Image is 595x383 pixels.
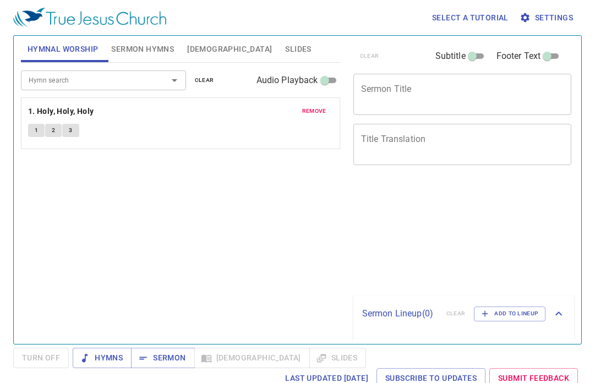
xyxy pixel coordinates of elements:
span: 2 [52,125,55,135]
span: 3 [69,125,72,135]
button: Open [167,73,182,88]
span: [DEMOGRAPHIC_DATA] [187,42,272,56]
img: True Jesus Church [13,8,166,28]
button: Hymns [73,348,132,368]
button: remove [296,105,333,118]
span: clear [195,75,214,85]
button: 1 [28,124,45,137]
span: 1 [35,125,38,135]
button: Sermon [131,348,194,368]
span: Settings [522,11,573,25]
span: Add to Lineup [481,309,538,319]
span: Sermon Hymns [111,42,174,56]
button: Add to Lineup [474,307,545,321]
button: 2 [45,124,62,137]
span: Audio Playback [256,74,318,87]
button: 1. Holy, Holy, Holy [28,105,96,118]
button: 3 [62,124,79,137]
div: Sermon Lineup(0)clearAdd to Lineup [353,296,575,332]
p: Sermon Lineup ( 0 ) [362,307,438,320]
span: Slides [285,42,311,56]
span: remove [302,106,326,116]
span: Select a tutorial [432,11,509,25]
button: clear [188,74,221,87]
span: Hymns [81,351,123,365]
span: Footer Text [496,50,541,63]
span: Subtitle [435,50,466,63]
button: Select a tutorial [428,8,513,28]
iframe: from-child [349,177,530,292]
b: 1. Holy, Holy, Holy [28,105,94,118]
span: Hymnal Worship [28,42,99,56]
span: Sermon [140,351,185,365]
button: Settings [517,8,577,28]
